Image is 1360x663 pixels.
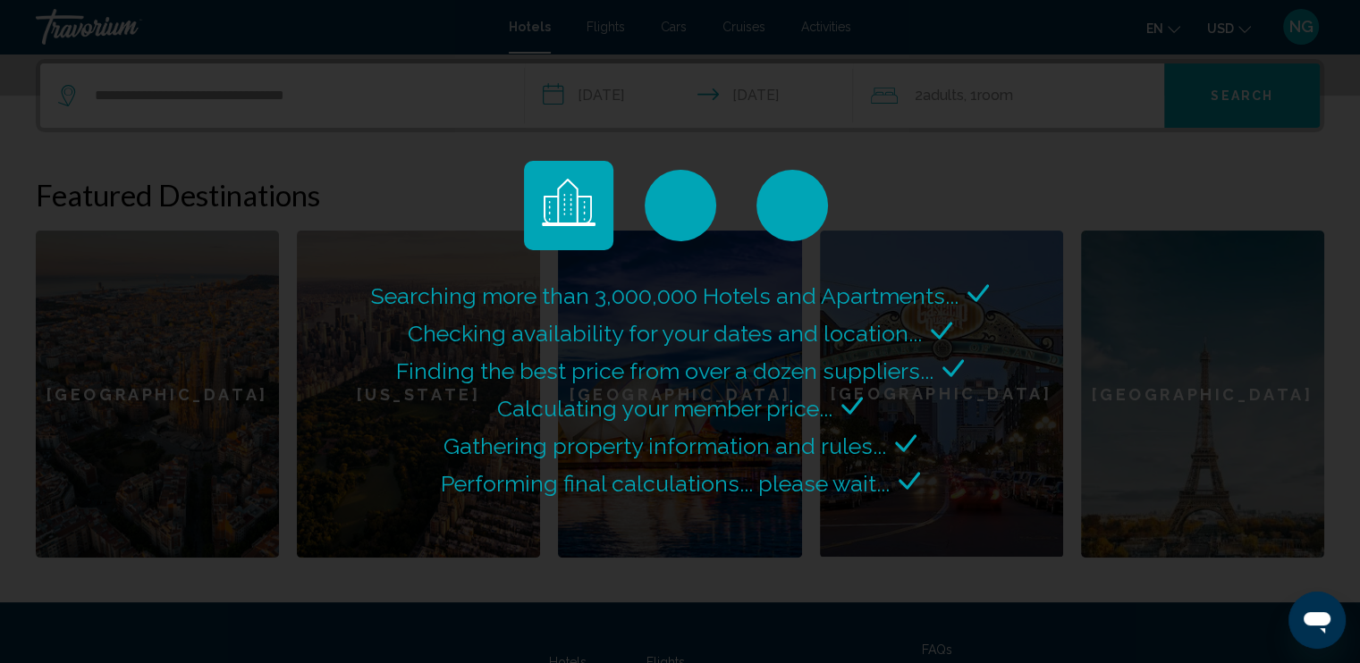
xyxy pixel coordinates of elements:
span: Checking availability for your dates and location... [408,320,922,347]
span: Performing final calculations... please wait... [441,470,890,497]
span: Calculating your member price... [497,395,832,422]
span: Gathering property information and rules... [443,432,886,459]
iframe: Button to launch messaging window [1288,592,1346,649]
span: Searching more than 3,000,000 Hotels and Apartments... [371,282,959,309]
span: Finding the best price from over a dozen suppliers... [396,357,933,384]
